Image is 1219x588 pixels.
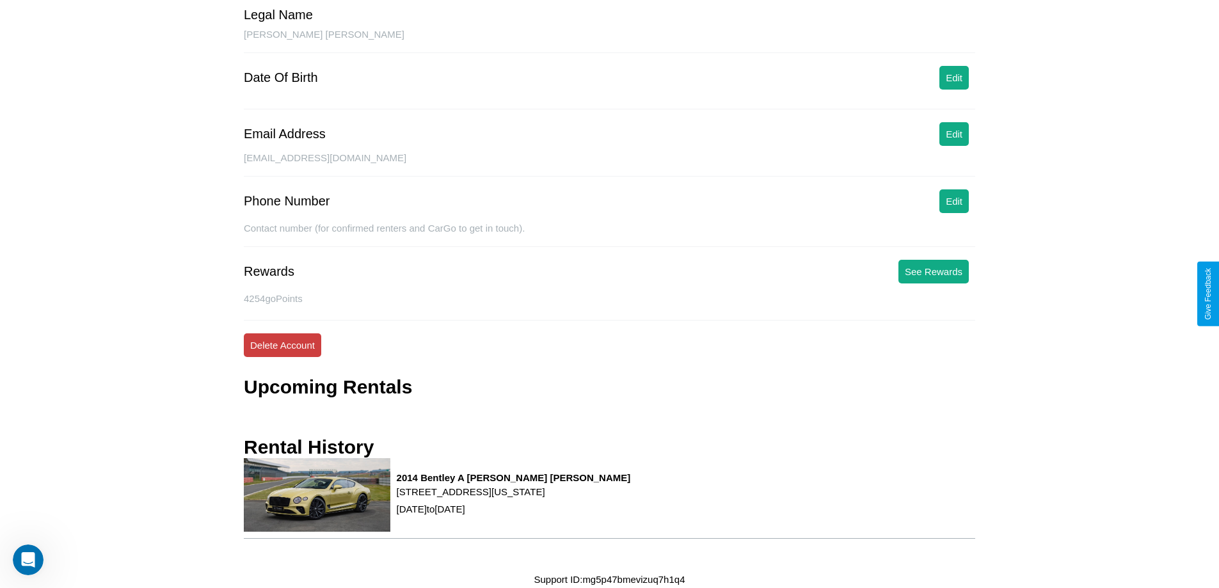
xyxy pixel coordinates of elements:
[244,436,374,458] h3: Rental History
[13,544,44,575] iframe: Intercom live chat
[939,66,969,90] button: Edit
[244,223,975,247] div: Contact number (for confirmed renters and CarGo to get in touch).
[397,472,631,483] h3: 2014 Bentley A [PERSON_NAME] [PERSON_NAME]
[898,260,969,283] button: See Rewards
[244,29,975,53] div: [PERSON_NAME] [PERSON_NAME]
[939,122,969,146] button: Edit
[244,458,390,532] img: rental
[939,189,969,213] button: Edit
[244,127,326,141] div: Email Address
[397,500,631,518] p: [DATE] to [DATE]
[244,264,294,279] div: Rewards
[244,376,412,398] h3: Upcoming Rentals
[244,70,318,85] div: Date Of Birth
[534,571,685,588] p: Support ID: mg5p47bmevizuq7h1q4
[397,483,631,500] p: [STREET_ADDRESS][US_STATE]
[244,290,975,307] p: 4254 goPoints
[244,8,313,22] div: Legal Name
[1204,268,1213,320] div: Give Feedback
[244,333,321,357] button: Delete Account
[244,194,330,209] div: Phone Number
[244,152,975,177] div: [EMAIL_ADDRESS][DOMAIN_NAME]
